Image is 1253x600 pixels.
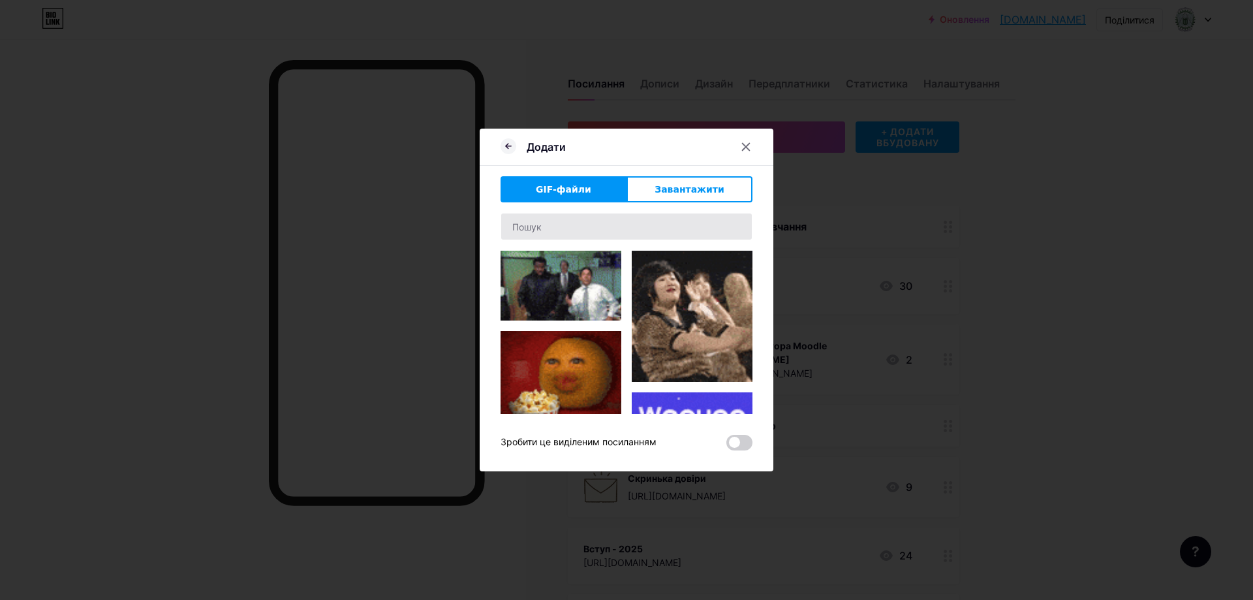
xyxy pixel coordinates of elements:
img: Гіппі [632,251,752,382]
button: GIF-файли [501,176,626,202]
button: Завантажити [626,176,752,202]
font: Завантажити [655,184,724,195]
font: Додати [527,140,566,153]
img: Гіппі [501,251,621,321]
font: Зробити це виділеним посиланням [501,436,657,447]
input: Пошук [501,213,752,240]
font: GIF-файли [536,184,591,195]
img: Гіппі [501,331,621,423]
img: Гіппі [632,392,752,513]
